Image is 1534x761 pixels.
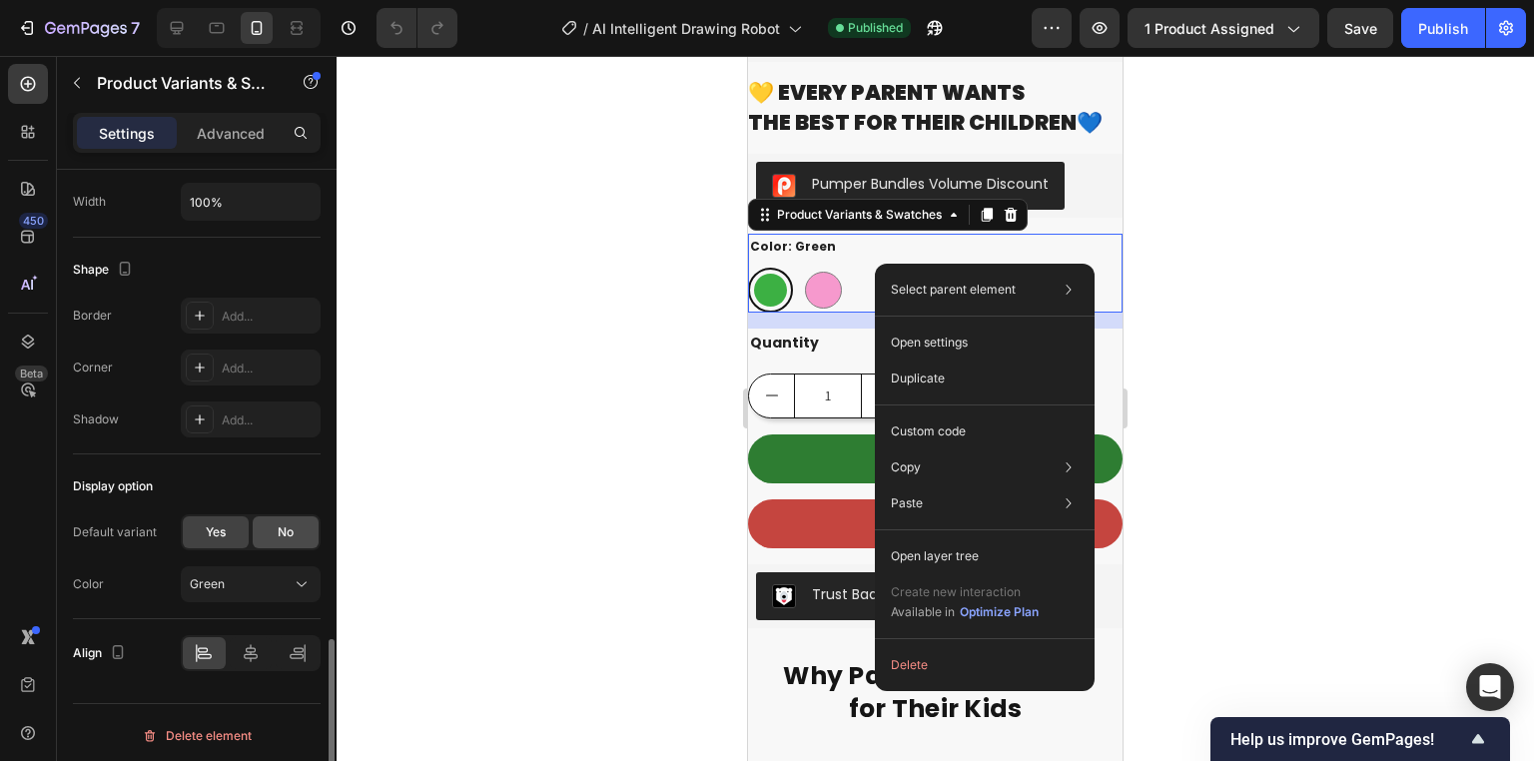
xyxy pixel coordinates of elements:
button: Save [1327,8,1393,48]
span: Save [1344,20,1377,37]
p: Product Variants & Swatches [97,71,267,95]
span: Published [848,19,903,37]
div: Shape [73,257,137,284]
button: 7 [8,8,149,48]
p: Open layer tree [891,547,979,565]
div: Default variant [73,523,157,541]
span: Available in [891,604,955,619]
button: Optimize Plan [959,602,1040,622]
p: Custom code [891,422,966,440]
div: Add... [222,411,316,429]
div: Publish [1418,18,1468,39]
span: 1 product assigned [1145,18,1274,39]
button: Delete [883,647,1087,683]
span: Help us improve GemPages! [1230,730,1466,749]
p: Open settings [891,334,968,352]
div: Undo/Redo [377,8,457,48]
p: Advanced [197,123,265,144]
div: Display option [73,477,153,495]
button: Delete element [73,720,321,752]
p: Create new interaction [891,582,1040,602]
div: Width [73,193,106,211]
div: Delete element [142,724,252,748]
div: Add... [222,308,316,326]
div: Optimize Plan [960,603,1039,621]
button: Show survey - Help us improve GemPages! [1230,727,1490,751]
span: / [583,18,588,39]
p: 7 [131,16,140,40]
div: Corner [73,359,113,377]
input: Auto [182,184,320,220]
p: Select parent element [891,281,1016,299]
p: Copy [891,458,921,476]
div: Align [73,640,130,667]
div: Color [73,575,104,593]
button: Publish [1401,8,1485,48]
iframe: Design area [748,56,1123,761]
div: Add... [222,360,316,378]
p: Duplicate [891,370,945,387]
span: Green [190,575,225,593]
span: AI Intelligent Drawing Robot [592,18,780,39]
button: 1 product assigned [1128,8,1319,48]
div: 450 [19,213,48,229]
p: Paste [891,494,923,512]
p: Settings [99,123,155,144]
div: Shadow [73,410,119,428]
span: Yes [206,523,226,541]
button: Green [181,566,321,602]
div: Open Intercom Messenger [1466,663,1514,711]
div: Beta [15,366,48,381]
span: No [278,523,294,541]
div: Border [73,307,112,325]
